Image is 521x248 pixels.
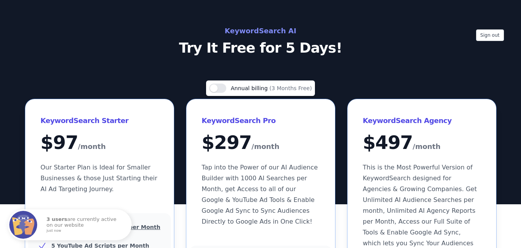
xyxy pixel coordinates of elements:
[202,115,320,127] h3: KeywordSearch Pro
[46,229,122,233] small: just now
[202,164,318,225] span: Tap into the Power of our AI Audience Builder with 1000 AI Searches per Month, get Access to all ...
[231,85,270,91] span: Annual billing
[251,140,279,153] span: /month
[46,216,67,222] strong: 3 users
[87,40,434,56] p: Try It Free for 5 Days!
[413,140,440,153] span: /month
[41,164,158,193] span: Our Starter Plan is Ideal for Smaller Businesses & those Just Starting their AI Ad Targeting Jour...
[87,25,434,37] h2: KeywordSearch AI
[41,115,158,127] h3: KeywordSearch Starter
[363,115,481,127] h3: KeywordSearch Agency
[9,211,37,239] img: Fomo
[476,29,504,41] button: Sign out
[270,85,312,91] span: (3 Months Free)
[46,217,124,233] p: are currently active on our website
[41,133,158,153] div: $ 97
[363,133,481,153] div: $ 497
[78,140,106,153] span: /month
[202,133,320,153] div: $ 297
